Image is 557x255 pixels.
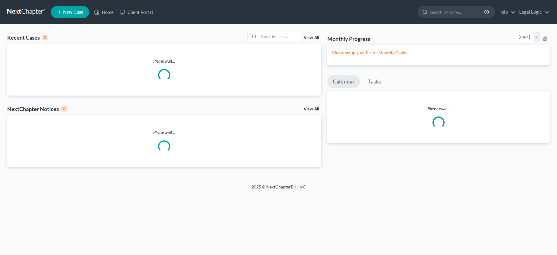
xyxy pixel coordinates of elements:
a: View All [304,107,319,111]
p: Please wait... [7,58,321,64]
div: Recent Cases [7,34,48,41]
input: Search by name... [259,32,301,41]
div: 2025 © NextChapterBK, INC [106,184,451,195]
input: Search by name... [430,6,485,18]
p: Please setup your Firm's Monthly Goals [332,50,545,56]
div: NextChapter Notices [7,105,67,113]
p: Please wait... [327,106,550,112]
a: Home [91,7,117,18]
h3: Monthly Progress [327,35,370,42]
div: 0 [61,106,67,112]
span: New Case [63,10,83,15]
a: Calendar [327,75,360,88]
a: Tasks [363,75,387,88]
a: Legal Logic [516,7,549,18]
div: 0 [42,35,48,40]
a: Help [495,7,516,18]
a: View All [304,36,319,40]
a: Client Portal [117,7,156,18]
p: Please wait... [7,129,321,136]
